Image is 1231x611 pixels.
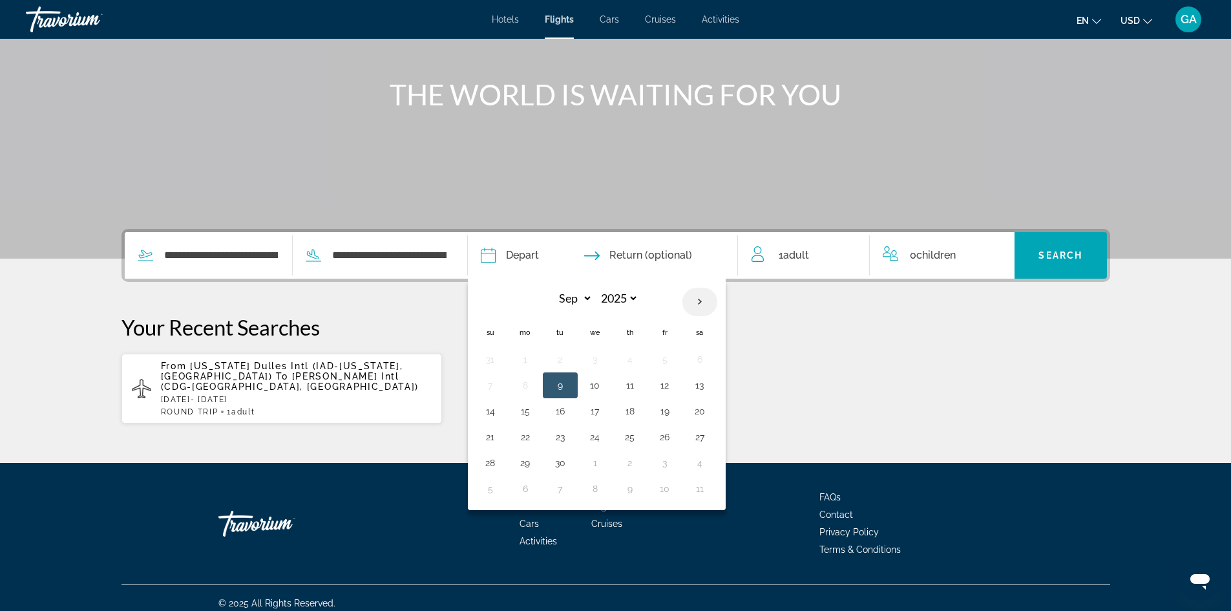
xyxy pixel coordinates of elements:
[374,78,858,111] h1: THE WORLD IS WAITING FOR YOU
[591,519,622,529] a: Cruises
[125,232,1107,279] div: Search widget
[655,454,675,472] button: Day 3
[161,407,218,416] span: ROUND TRIP
[218,598,335,608] span: © 2025 All Rights Reserved.
[550,480,571,498] button: Day 7
[620,480,640,498] button: Day 9
[689,350,710,369] button: Day 6
[819,492,841,502] a: FAQs
[515,402,536,420] button: Day 15
[591,501,620,511] a: Flights
[620,428,640,446] button: Day 25
[550,350,571,369] button: Day 2
[121,353,443,424] button: From [US_STATE] Dulles Intl (IAD-[US_STATE], [GEOGRAPHIC_DATA]) To [PERSON_NAME] Intl (CDG-[GEOGR...
[655,350,675,369] button: Day 5
[550,376,571,394] button: Day 9
[227,407,255,416] span: 1
[480,350,501,369] button: Day 31
[783,249,809,261] span: Adult
[1121,11,1152,30] button: Change currency
[515,454,536,472] button: Day 29
[609,246,692,264] span: Return (optional)
[585,402,605,420] button: Day 17
[585,350,605,369] button: Day 3
[515,350,536,369] button: Day 1
[515,480,536,498] button: Day 6
[550,428,571,446] button: Day 23
[819,544,901,555] a: Terms & Conditions
[515,428,536,446] button: Day 22
[689,428,710,446] button: Day 27
[1181,13,1197,26] span: GA
[480,480,501,498] button: Day 5
[682,287,717,317] button: Next month
[480,428,501,446] button: Day 21
[1121,16,1140,26] span: USD
[596,287,638,310] select: Select year
[620,350,640,369] button: Day 4
[161,395,432,404] p: [DATE] - [DATE]
[585,454,605,472] button: Day 1
[779,246,809,264] span: 1
[585,480,605,498] button: Day 8
[480,402,501,420] button: Day 14
[1172,6,1205,33] button: User Menu
[645,14,676,25] a: Cruises
[550,454,571,472] button: Day 30
[276,371,288,381] span: To
[584,232,692,279] button: Return date
[218,504,348,543] a: Travorium
[161,361,187,371] span: From
[551,287,593,310] select: Select month
[620,454,640,472] button: Day 2
[480,454,501,472] button: Day 28
[121,314,1110,340] p: Your Recent Searches
[910,246,956,264] span: 0
[1038,250,1082,261] span: Search
[480,376,501,394] button: Day 7
[545,14,574,25] a: Flights
[520,501,547,511] span: Hotels
[689,376,710,394] button: Day 13
[702,14,739,25] a: Activities
[492,14,519,25] a: Hotels
[689,454,710,472] button: Day 4
[481,232,539,279] button: Depart date
[620,376,640,394] button: Day 11
[520,536,557,546] a: Activities
[620,402,640,420] button: Day 18
[585,428,605,446] button: Day 24
[231,407,255,416] span: Adult
[161,361,403,381] span: [US_STATE] Dulles Intl (IAD-[US_STATE], [GEOGRAPHIC_DATA])
[689,402,710,420] button: Day 20
[161,371,419,392] span: [PERSON_NAME] Intl (CDG-[GEOGRAPHIC_DATA], [GEOGRAPHIC_DATA])
[689,480,710,498] button: Day 11
[655,428,675,446] button: Day 26
[550,402,571,420] button: Day 16
[515,376,536,394] button: Day 8
[600,14,619,25] a: Cars
[520,519,539,529] a: Cars
[739,232,1015,279] button: Travelers: 1 adult, 0 children
[655,480,675,498] button: Day 10
[655,402,675,420] button: Day 19
[1077,16,1089,26] span: en
[1179,559,1221,601] iframe: Button to launch messaging window
[1015,232,1107,279] button: Search
[585,376,605,394] button: Day 10
[819,527,879,537] a: Privacy Policy
[819,509,853,520] a: Contact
